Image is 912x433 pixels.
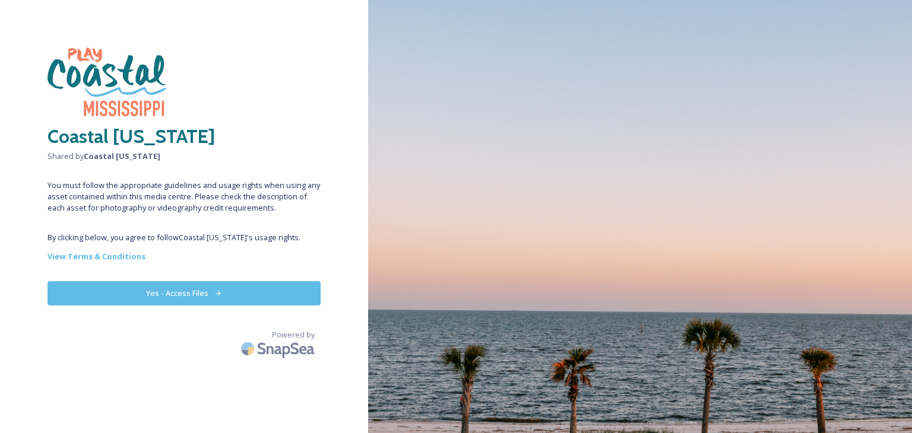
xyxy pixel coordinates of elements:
button: Yes - Access Files [47,281,321,305]
img: download%20%281%29.png [47,47,166,116]
img: SnapSea Logo [237,335,321,362]
span: You must follow the appropriate guidelines and usage rights when using any asset contained within... [47,180,321,214]
span: Powered by [272,329,315,340]
span: By clicking below, you agree to follow Coastal [US_STATE] 's usage rights. [47,232,321,243]
strong: View Terms & Conditions [47,251,145,262]
span: Shared by [47,151,321,162]
h2: Coastal [US_STATE] [47,122,321,151]
a: View Terms & Conditions [47,249,321,263]
strong: Coastal [US_STATE] [84,151,160,161]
